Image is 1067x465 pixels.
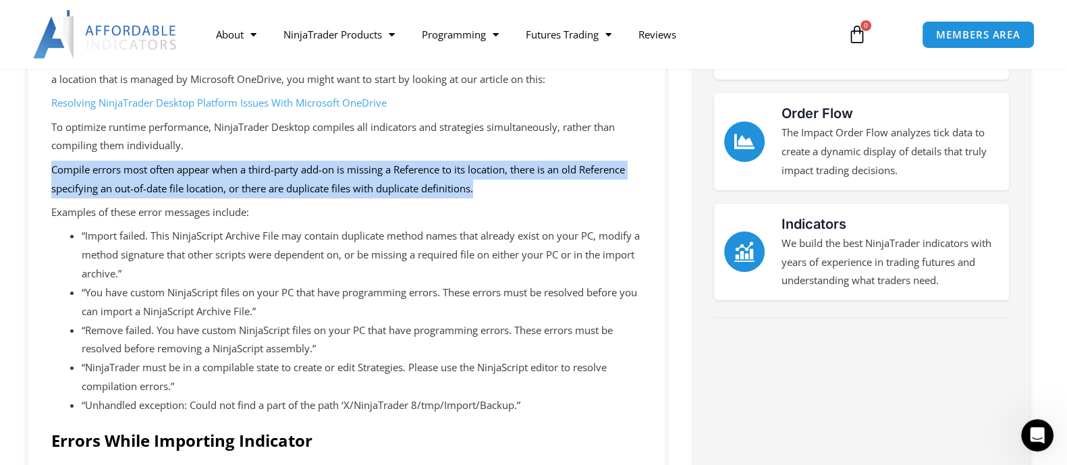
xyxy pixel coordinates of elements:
[51,161,642,198] p: Compile errors most often appear when a third-party add-on is missing a Reference to its location...
[51,430,642,451] h2: Errors While Importing Indicator
[82,227,642,283] li: “Import failed. This NinjaScript Archive File may contain duplicate method names that already exi...
[82,283,642,321] li: “You have custom NinjaScript files on your PC that have programming errors. These errors must be ...
[270,19,408,50] a: NinjaTrader Products
[724,231,765,272] a: Indicators
[51,203,642,222] p: Examples of these error messages include:
[33,10,178,59] img: LogoAI | Affordable Indicators – NinjaTrader
[512,19,625,50] a: Futures Trading
[782,234,999,291] p: We build the best NinjaTrader indicators with years of experience in trading futures and understa...
[724,121,765,162] a: Order Flow
[922,21,1035,49] a: MEMBERS AREA
[782,124,999,180] p: The Impact Order Flow analyzes tick data to create a dynamic display of details that truly impact...
[82,358,642,396] li: “NinjaTrader must be in a compilable state to create or edit Strategies. Please use the NinjaScri...
[202,19,832,50] nav: Menu
[860,20,871,31] span: 0
[51,118,642,156] p: To optimize runtime performance, NinjaTrader Desktop compiles all indicators and strategies simul...
[1021,419,1054,452] iframe: Intercom live chat
[202,19,270,50] a: About
[82,396,642,415] li: “Unhandled exception: Could not find a part of the path ‘X/NinjaTrader 8/tmp/Import/Backup.”
[408,19,512,50] a: Programming
[51,96,387,109] a: Resolving NinjaTrader Desktop Platform Issues With Microsoft OneDrive
[625,19,690,50] a: Reviews
[782,216,846,232] a: Indicators
[782,105,853,121] a: Order Flow
[51,51,642,89] p: The most common reason for issues NinjaScript Errors is related to Microsoft OneDrive. If your Ni...
[827,15,887,54] a: 0
[82,321,642,359] li: “Remove failed. You have custom NinjaScript files on your PC that have programming errors. These ...
[936,30,1020,40] span: MEMBERS AREA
